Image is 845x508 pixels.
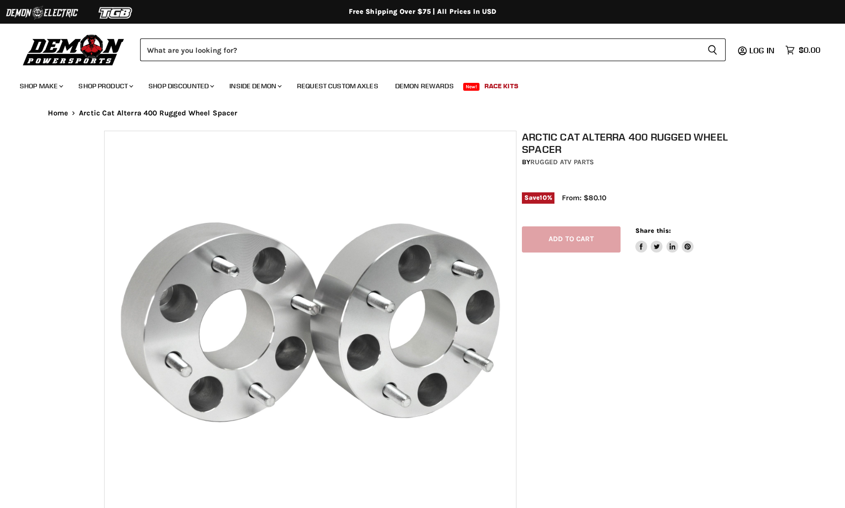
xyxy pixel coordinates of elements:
[20,32,128,67] img: Demon Powersports
[290,76,386,96] a: Request Custom Axles
[745,46,780,55] a: Log in
[635,226,694,253] aside: Share this:
[222,76,288,96] a: Inside Demon
[477,76,526,96] a: Race Kits
[522,192,554,203] span: Save %
[28,109,817,117] nav: Breadcrumbs
[749,45,774,55] span: Log in
[562,193,606,202] span: From: $80.10
[463,83,480,91] span: New!
[140,38,726,61] form: Product
[522,131,747,155] h1: Arctic Cat Alterra 400 Rugged Wheel Spacer
[71,76,139,96] a: Shop Product
[48,109,69,117] a: Home
[799,45,820,55] span: $0.00
[12,72,818,96] ul: Main menu
[780,43,825,57] a: $0.00
[540,194,547,201] span: 10
[388,76,461,96] a: Demon Rewards
[140,38,699,61] input: Search
[79,109,237,117] span: Arctic Cat Alterra 400 Rugged Wheel Spacer
[5,3,79,22] img: Demon Electric Logo 2
[28,7,817,16] div: Free Shipping Over $75 | All Prices In USD
[522,157,747,168] div: by
[530,158,594,166] a: Rugged ATV Parts
[79,3,153,22] img: TGB Logo 2
[12,76,69,96] a: Shop Make
[699,38,726,61] button: Search
[141,76,220,96] a: Shop Discounted
[635,227,671,234] span: Share this:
